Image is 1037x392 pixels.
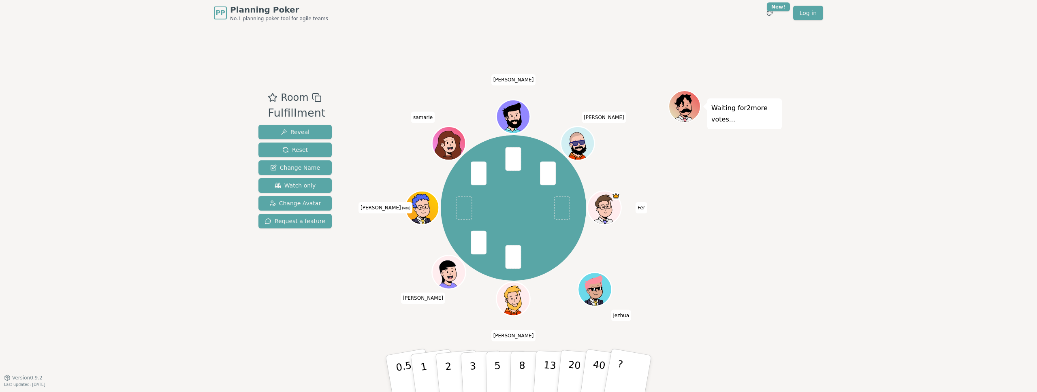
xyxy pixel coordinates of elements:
span: Planning Poker [230,4,328,15]
span: Click to change your name [636,202,647,213]
span: Reset [282,146,308,154]
span: Change Name [270,164,320,172]
button: Change Name [258,160,332,175]
button: Watch only [258,178,332,193]
span: Click to change your name [582,112,626,123]
button: Reset [258,143,332,157]
button: New! [762,6,777,20]
button: Reveal [258,125,332,139]
span: Last updated: [DATE] [4,382,45,387]
span: Change Avatar [269,199,321,207]
button: Request a feature [258,214,332,228]
span: Request a feature [265,217,325,225]
p: Waiting for 2 more votes... [711,102,778,125]
button: Version0.9.2 [4,375,43,381]
span: No.1 planning poker tool for agile teams [230,15,328,22]
a: Log in [793,6,823,20]
span: PP [216,8,225,18]
button: Click to change your avatar [407,192,438,224]
button: Add as favourite [268,90,277,105]
a: PPPlanning PokerNo.1 planning poker tool for agile teams [214,4,328,22]
span: Version 0.9.2 [12,375,43,381]
span: Fer is the host [612,192,621,200]
span: Click to change your name [491,74,536,85]
span: Room [281,90,308,105]
div: Fulfillment [268,105,325,121]
span: Watch only [275,181,316,190]
span: (you) [401,207,411,210]
div: New! [767,2,790,11]
span: Click to change your name [491,330,536,341]
span: Click to change your name [411,112,435,123]
span: Click to change your name [611,310,631,321]
span: Click to change your name [401,293,445,304]
span: Click to change your name [358,202,412,213]
button: Change Avatar [258,196,332,211]
span: Reveal [281,128,309,136]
